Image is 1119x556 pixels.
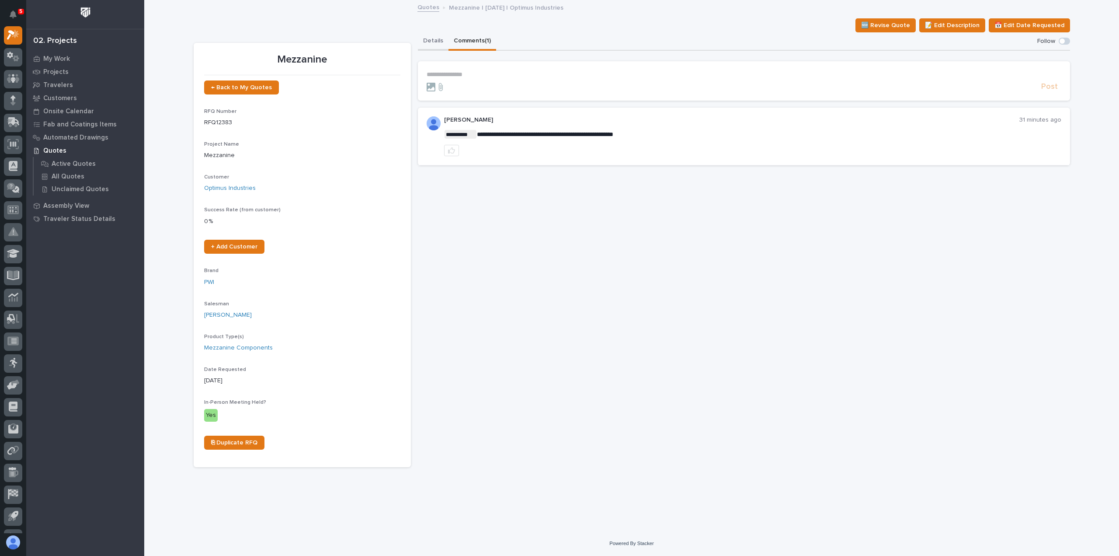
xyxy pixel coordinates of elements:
[1041,82,1058,92] span: Post
[204,80,279,94] a: ← Back to My Quotes
[427,116,441,130] img: ALV-UjW1D-ML-FnCt4FgU8x4S79KJqwX3TQHk7UYGtoy9jV5yY8fpjVEvRQNbvDwvk-GQ6vc8cB5lOH07uFCwEYx9Ysx_wxRe...
[52,185,109,193] p: Unclaimed Quotes
[204,311,252,320] a: [PERSON_NAME]
[1037,38,1055,45] p: Follow
[11,10,22,24] div: Notifications5
[204,207,281,213] span: Success Rate (from customer)
[26,52,144,65] a: My Work
[204,376,400,385] p: [DATE]
[919,18,985,32] button: 📝 Edit Description
[994,20,1064,31] span: 📅 Edit Date Requested
[1019,116,1061,124] p: 31 minutes ago
[204,142,239,147] span: Project Name
[43,68,69,76] p: Projects
[52,160,96,168] p: Active Quotes
[204,409,218,422] div: Yes
[43,55,70,63] p: My Work
[204,118,400,127] p: RFQ12383
[33,36,77,46] div: 02. Projects
[204,436,264,450] a: ⎘ Duplicate RFQ
[444,145,459,156] button: like this post
[43,147,66,155] p: Quotes
[19,8,22,14] p: 5
[204,367,246,372] span: Date Requested
[211,440,257,446] span: ⎘ Duplicate RFQ
[211,244,257,250] span: + Add Customer
[609,541,653,546] a: Powered By Stacker
[26,65,144,78] a: Projects
[204,301,229,307] span: Salesman
[204,240,264,254] a: + Add Customer
[1038,82,1061,92] button: Post
[34,183,144,195] a: Unclaimed Quotes
[26,105,144,118] a: Onsite Calendar
[26,144,144,157] a: Quotes
[26,212,144,225] a: Traveler Status Details
[417,2,439,12] a: Quotes
[34,170,144,182] a: All Quotes
[26,199,144,212] a: Assembly View
[34,157,144,170] a: Active Quotes
[204,53,400,66] p: Mezzanine
[43,134,108,142] p: Automated Drawings
[855,18,916,32] button: 🆕 Revise Quote
[449,2,563,12] p: Mezzanine | [DATE] | Optimus Industries
[204,268,219,273] span: Brand
[26,91,144,105] a: Customers
[204,151,400,160] p: Mezzanine
[26,131,144,144] a: Automated Drawings
[211,84,272,91] span: ← Back to My Quotes
[43,215,115,223] p: Traveler Status Details
[444,116,1019,124] p: [PERSON_NAME]
[204,400,266,405] span: In-Person Meeting Held?
[77,4,94,21] img: Workspace Logo
[43,108,94,115] p: Onsite Calendar
[43,81,73,89] p: Travelers
[52,173,84,181] p: All Quotes
[861,20,910,31] span: 🆕 Revise Quote
[43,202,89,210] p: Assembly View
[204,217,400,226] p: 0 %
[4,533,22,552] button: users-avatar
[43,121,117,129] p: Fab and Coatings Items
[925,20,980,31] span: 📝 Edit Description
[26,118,144,131] a: Fab and Coatings Items
[204,334,244,339] span: Product Type(s)
[4,5,22,24] button: Notifications
[418,32,448,51] button: Details
[448,32,496,51] button: Comments (1)
[204,278,214,287] a: PWI
[204,109,236,114] span: RFQ Number
[26,78,144,91] a: Travelers
[204,343,273,353] a: Mezzanine Components
[989,18,1070,32] button: 📅 Edit Date Requested
[204,175,229,180] span: Customer
[204,184,256,193] a: Optimus Industries
[43,94,77,102] p: Customers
